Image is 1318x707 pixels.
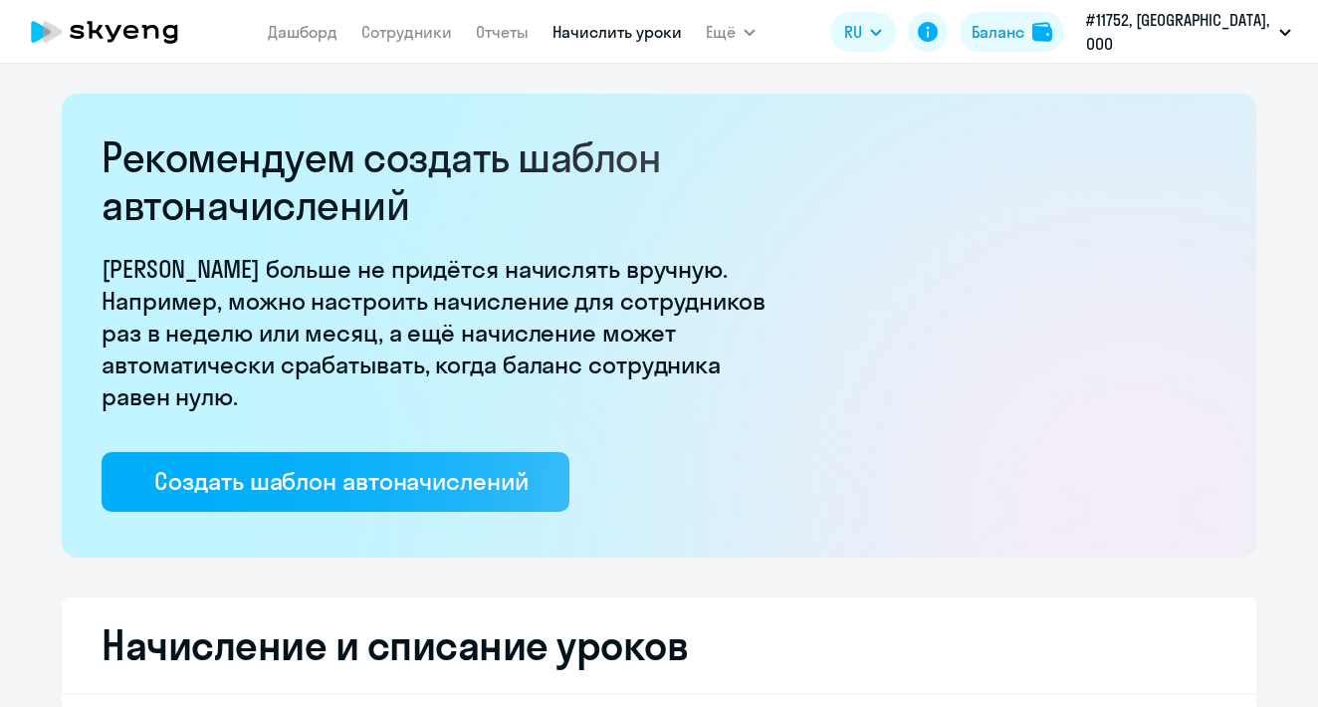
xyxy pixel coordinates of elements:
[154,465,528,497] div: Создать шаблон автоначислений
[102,253,778,412] p: [PERSON_NAME] больше не придётся начислять вручную. Например, можно настроить начисление для сотр...
[102,452,569,512] button: Создать шаблон автоначислений
[972,20,1024,44] div: Баланс
[1086,8,1271,56] p: #11752, [GEOGRAPHIC_DATA], ООО
[102,621,1216,669] h2: Начисление и списание уроков
[706,12,756,52] button: Ещё
[268,22,337,42] a: Дашборд
[552,22,682,42] a: Начислить уроки
[1076,8,1301,56] button: #11752, [GEOGRAPHIC_DATA], ООО
[361,22,452,42] a: Сотрудники
[844,20,862,44] span: RU
[476,22,529,42] a: Отчеты
[706,20,736,44] span: Ещё
[102,133,778,229] h2: Рекомендуем создать шаблон автоначислений
[1032,22,1052,42] img: balance
[960,12,1064,52] button: Балансbalance
[830,12,896,52] button: RU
